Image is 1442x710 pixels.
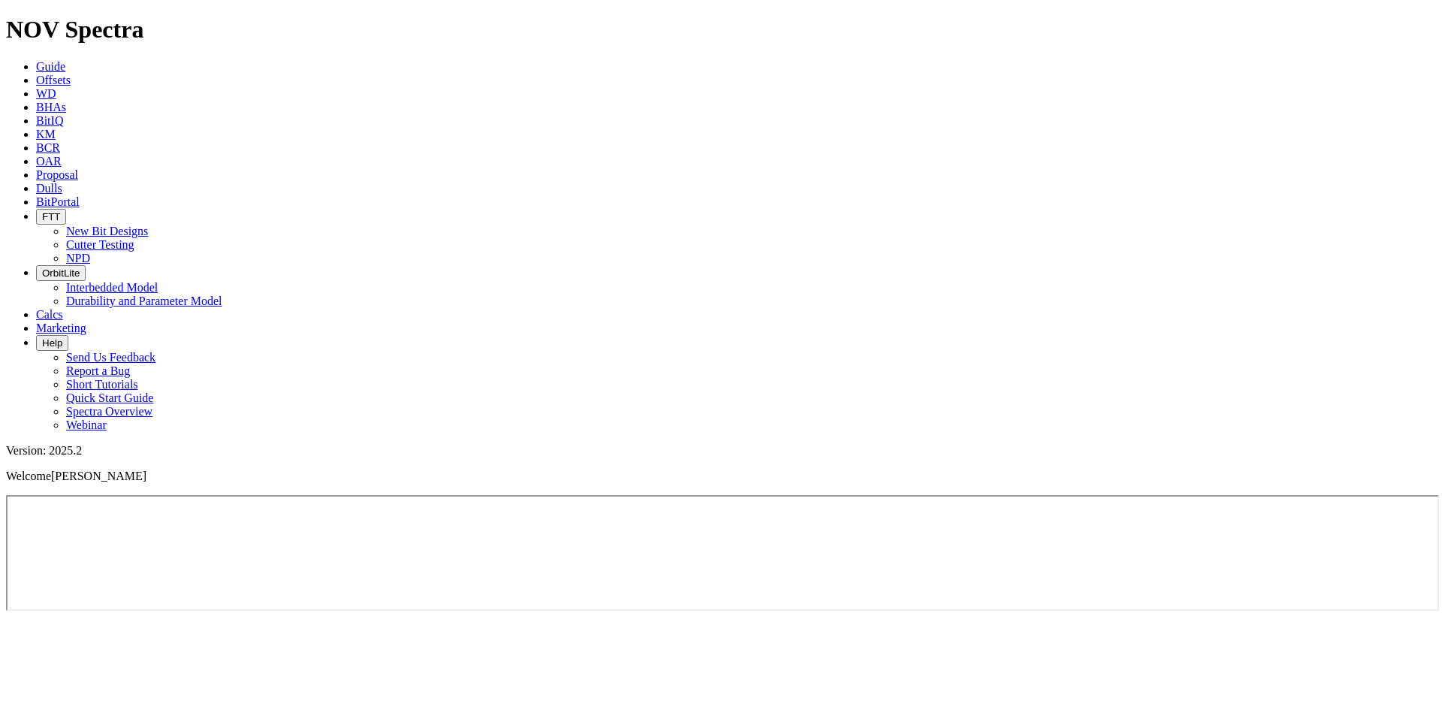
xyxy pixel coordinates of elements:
a: Durability and Parameter Model [66,295,222,307]
p: Welcome [6,470,1436,483]
a: Short Tutorials [66,378,138,391]
a: Marketing [36,322,86,334]
a: Offsets [36,74,71,86]
a: Report a Bug [66,364,130,377]
button: Help [36,335,68,351]
a: BHAs [36,101,66,113]
a: Send Us Feedback [66,351,155,364]
a: Cutter Testing [66,238,134,251]
a: Proposal [36,168,78,181]
a: BCR [36,141,60,154]
a: Calcs [36,308,63,321]
a: NPD [66,252,90,264]
a: BitPortal [36,195,80,208]
a: Guide [36,60,65,73]
div: Version: 2025.2 [6,444,1436,458]
a: OAR [36,155,62,168]
a: Webinar [66,418,107,431]
a: Interbedded Model [66,281,158,294]
a: WD [36,87,56,100]
a: Spectra Overview [66,405,152,418]
a: Quick Start Guide [66,391,153,404]
span: OrbitLite [42,267,80,279]
a: BitIQ [36,114,63,127]
span: FTT [42,211,60,222]
a: New Bit Designs [66,225,148,237]
button: FTT [36,209,66,225]
a: Dulls [36,182,62,195]
span: [PERSON_NAME] [51,470,146,482]
button: OrbitLite [36,265,86,281]
h1: NOV Spectra [6,16,1436,44]
span: Help [42,337,62,349]
a: KM [36,128,56,140]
